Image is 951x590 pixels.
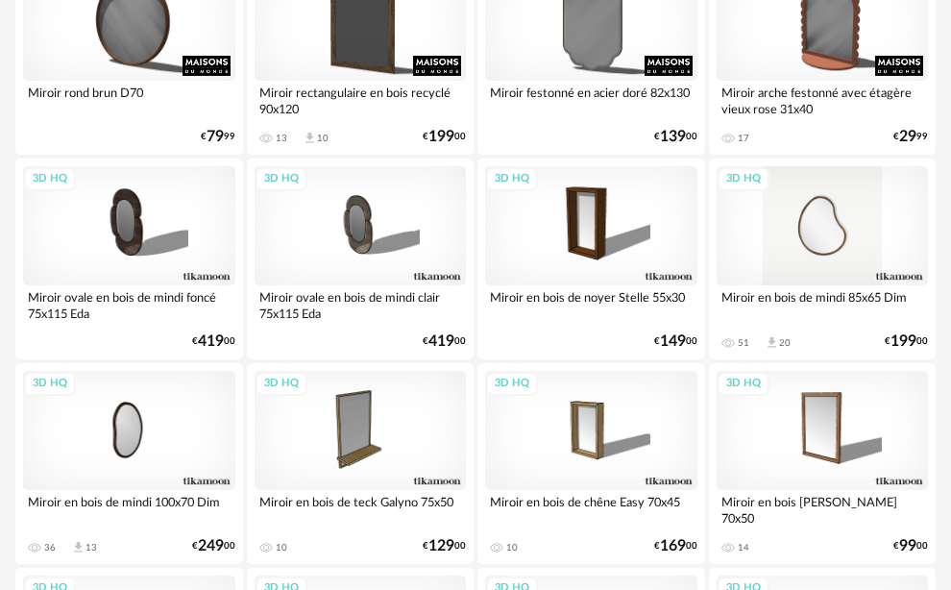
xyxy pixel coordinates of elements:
div: Miroir en bois de teck Galyno 75x50 [255,490,467,529]
div: € 00 [893,540,928,553]
div: 10 [506,542,518,553]
div: 20 [779,337,791,349]
span: 249 [198,540,224,553]
span: 199 [890,335,916,348]
div: € 00 [654,335,697,348]
div: 3D HQ [486,372,538,396]
div: Miroir rectangulaire en bois recyclé 90x120 [255,81,467,119]
div: € 00 [423,131,466,143]
div: 10 [276,542,287,553]
a: 3D HQ Miroir en bois de chêne Easy 70x45 10 €16900 [477,363,705,564]
span: 419 [198,335,224,348]
a: 3D HQ Miroir en bois [PERSON_NAME] 70x50 14 €9900 [709,363,937,564]
div: € 00 [885,335,928,348]
div: Miroir en bois de noyer Stelle 55x30 [485,285,697,324]
div: 10 [317,133,329,144]
span: 99 [899,540,916,553]
a: 3D HQ Miroir en bois de teck Galyno 75x50 10 €12900 [247,363,475,564]
div: 51 [738,337,749,349]
span: 29 [899,131,916,143]
div: Miroir en bois de mindi 85x65 Dim [717,285,929,324]
div: 3D HQ [256,372,307,396]
div: Miroir ovale en bois de mindi clair 75x115 Eda [255,285,467,324]
span: Download icon [765,335,779,350]
div: € 00 [192,335,235,348]
div: € 99 [201,131,235,143]
div: Miroir ovale en bois de mindi foncé 75x115 Eda [23,285,235,324]
div: 3D HQ [718,167,769,191]
span: 169 [660,540,686,553]
div: € 00 [654,540,697,553]
div: Miroir en bois [PERSON_NAME] 70x50 [717,490,929,529]
a: 3D HQ Miroir en bois de mindi 85x65 Dim 51 Download icon 20 €19900 [709,159,937,359]
div: Miroir en bois de chêne Easy 70x45 [485,490,697,529]
div: 17 [738,133,749,144]
a: 3D HQ Miroir en bois de mindi 100x70 Dim 36 Download icon 13 €24900 [15,363,243,564]
div: Miroir en bois de mindi 100x70 Dim [23,490,235,529]
div: € 00 [654,131,697,143]
span: 139 [660,131,686,143]
div: 3D HQ [718,372,769,396]
span: 149 [660,335,686,348]
span: 79 [207,131,224,143]
div: 13 [276,133,287,144]
span: Download icon [303,131,317,145]
div: € 99 [893,131,928,143]
span: 199 [428,131,454,143]
div: Miroir festonné en acier doré 82x130 [485,81,697,119]
div: Miroir rond brun D70 [23,81,235,119]
a: 3D HQ Miroir ovale en bois de mindi foncé 75x115 Eda €41900 [15,159,243,359]
div: 14 [738,542,749,553]
div: € 00 [192,540,235,553]
a: 3D HQ Miroir ovale en bois de mindi clair 75x115 Eda €41900 [247,159,475,359]
div: 3D HQ [256,167,307,191]
div: 36 [44,542,56,553]
a: 3D HQ Miroir en bois de noyer Stelle 55x30 €14900 [477,159,705,359]
span: 129 [428,540,454,553]
div: Miroir arche festonné avec étagère vieux rose 31x40 [717,81,929,119]
div: € 00 [423,335,466,348]
div: 3D HQ [486,167,538,191]
span: 419 [428,335,454,348]
div: 3D HQ [24,167,76,191]
div: € 00 [423,540,466,553]
div: 3D HQ [24,372,76,396]
div: 13 [85,542,97,553]
span: Download icon [71,540,85,554]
